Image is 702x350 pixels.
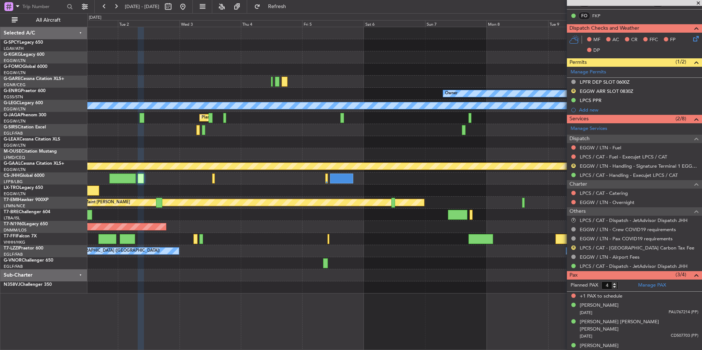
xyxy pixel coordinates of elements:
[4,125,18,130] span: G-SIRS
[4,174,19,178] span: CS-JHH
[89,15,101,21] div: [DATE]
[4,77,21,81] span: G-GARE
[676,58,686,66] span: (1/2)
[569,180,587,189] span: Charter
[569,115,589,123] span: Services
[569,207,586,216] span: Others
[4,52,21,57] span: G-KGKG
[580,254,640,260] a: EGGW / LTN - Airport Fees
[569,135,590,143] span: Dispatch
[4,65,22,69] span: G-FOMO
[4,258,53,263] a: G-VNORChallenger 650
[580,79,630,85] div: LPFR DEP SLOT 0600Z
[4,210,19,214] span: T7-BRE
[580,302,619,309] div: [PERSON_NAME]
[4,186,19,190] span: LX-TRO
[4,191,26,197] a: EGGW/LTN
[548,20,609,27] div: Tue 9
[4,149,57,154] a: M-OUSECitation Mustang
[4,65,47,69] a: G-FOMOGlobal 6000
[302,20,363,27] div: Fri 5
[4,198,48,202] a: T7-EMIHawker 900XP
[580,217,688,223] a: LPCS / CAT - Dispatch - JetAdvisor Dispatch JHH
[118,20,179,27] div: Tue 2
[638,282,666,289] a: Manage PAX
[578,12,590,20] div: FO
[4,161,21,166] span: G-GAAL
[669,309,698,316] span: PAU767214 (PP)
[4,264,23,269] a: EGLF/FAB
[241,20,302,27] div: Thu 4
[593,47,600,54] span: DP
[202,112,317,123] div: Planned Maint [GEOGRAPHIC_DATA] ([GEOGRAPHIC_DATA])
[612,36,619,44] span: AC
[4,94,23,100] a: EGSS/STN
[4,101,43,105] a: G-LEGCLegacy 600
[4,89,21,93] span: G-ENRG
[580,293,622,300] span: +1 PAX to schedule
[580,172,678,178] a: LPCS / CAT - Handling - Execujet LPCS / CAT
[445,88,457,99] div: Owner
[262,4,293,9] span: Refresh
[569,271,578,280] span: Pax
[4,58,26,63] a: EGGW/LTN
[580,97,601,103] div: LPCS PPR
[8,14,80,26] button: All Aircraft
[580,236,673,242] a: EGGW / LTN - Pax COVID19 requirements
[676,115,686,123] span: (2/8)
[486,20,548,27] div: Mon 8
[4,282,52,287] a: N358VJChallenger 350
[4,113,21,117] span: G-JAGA
[4,179,23,185] a: LFPB/LBG
[4,46,23,51] a: LGAV/ATH
[580,342,619,350] div: [PERSON_NAME]
[580,318,698,333] div: [PERSON_NAME] [PERSON_NAME] [PERSON_NAME]
[580,163,698,169] a: EGGW / LTN - Handling - Signature Terminal 1 EGGW / LTN
[4,222,48,226] a: T7-N1960Legacy 650
[649,36,658,44] span: FFC
[580,310,592,316] span: [DATE]
[4,143,26,148] a: EGGW/LTN
[571,69,606,76] a: Manage Permits
[4,234,17,238] span: T7-FFI
[4,222,24,226] span: T7-N1960
[569,58,587,67] span: Permits
[4,167,26,172] a: EGGW/LTN
[580,199,634,205] a: EGGW / LTN - Overnight
[4,70,26,76] a: EGGW/LTN
[19,18,77,23] span: All Aircraft
[580,88,633,94] div: EGGW ARR SLOT 0830Z
[425,20,486,27] div: Sun 7
[4,234,37,238] a: T7-FFIFalcon 7X
[4,258,22,263] span: G-VNOR
[569,24,639,33] span: Dispatch Checks and Weather
[364,20,425,27] div: Sat 6
[592,12,609,19] a: FKP
[4,282,20,287] span: N358VJ
[4,174,44,178] a: CS-JHHGlobal 6000
[4,137,60,142] a: G-LEAXCessna Citation XLS
[4,149,21,154] span: M-OUSE
[4,40,43,45] a: G-SPCYLegacy 650
[580,226,676,233] a: EGGW / LTN - Crew COVID19 requirements
[4,240,25,245] a: VHHH/HKG
[4,246,43,251] a: T7-LZZIPraetor 600
[4,52,44,57] a: G-KGKGLegacy 600
[580,190,628,196] a: LPCS / CAT - Catering
[4,227,26,233] a: DNMM/LOS
[571,218,576,222] button: R
[571,245,576,250] button: R
[571,282,598,289] label: Planned PAX
[4,186,43,190] a: LX-TROLegacy 650
[580,145,621,151] a: EGGW / LTN - Fuel
[4,131,23,136] a: EGLF/FAB
[125,3,159,10] span: [DATE] - [DATE]
[580,154,667,160] a: LPCS / CAT - Fuel - Execujet LPCS / CAT
[571,89,576,93] button: R
[579,107,698,113] div: Add new
[671,333,698,339] span: CD507703 (PP)
[593,36,600,44] span: MF
[580,245,694,251] a: LPCS / CAT - [GEOGRAPHIC_DATA] Carbon Tax Fee
[4,137,19,142] span: G-LEAX
[4,246,19,251] span: T7-LZZI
